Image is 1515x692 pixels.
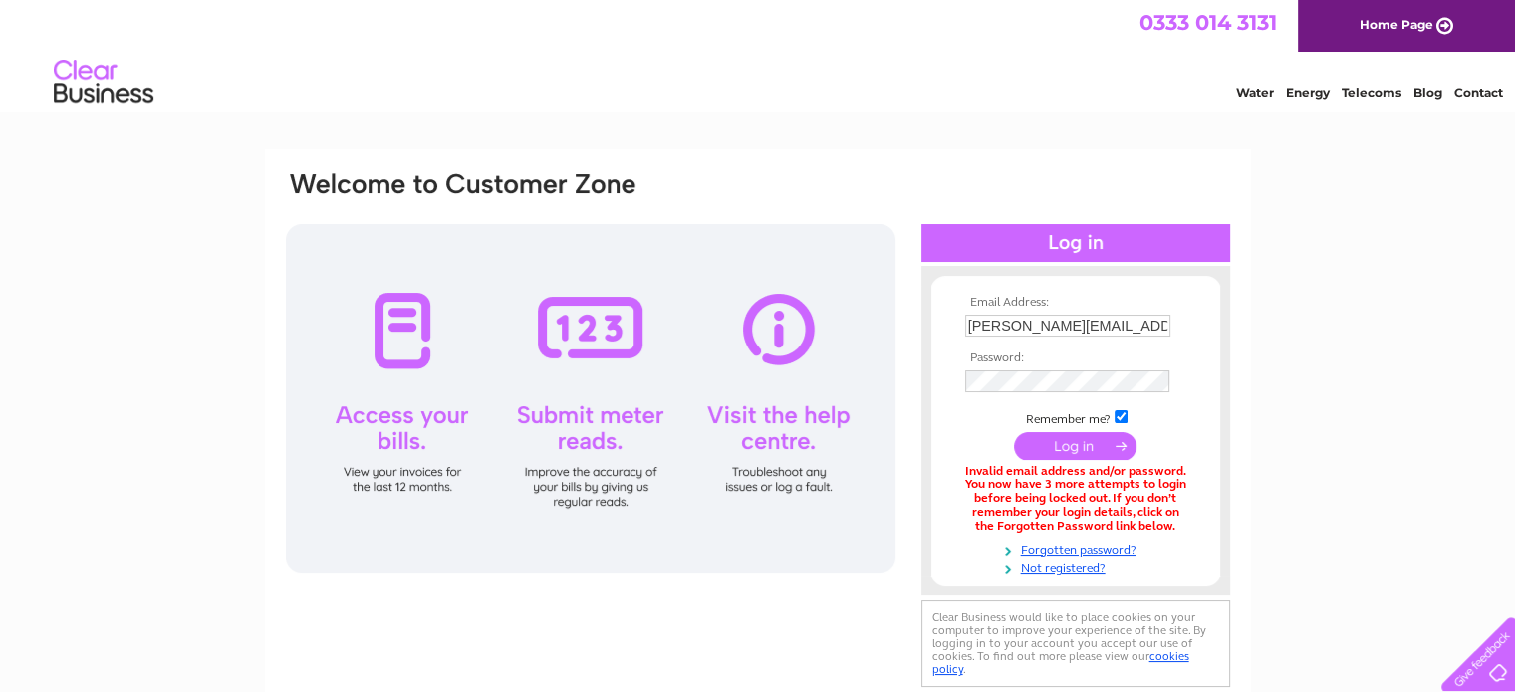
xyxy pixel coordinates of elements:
[1139,10,1277,35] a: 0333 014 3131
[960,351,1191,365] th: Password:
[965,539,1191,558] a: Forgotten password?
[965,465,1186,534] div: Invalid email address and/or password. You now have 3 more attempts to login before being locked ...
[288,11,1229,97] div: Clear Business is a trading name of Verastar Limited (registered in [GEOGRAPHIC_DATA] No. 3667643...
[1286,85,1330,100] a: Energy
[932,649,1189,676] a: cookies policy
[53,52,154,113] img: logo.png
[1454,85,1503,100] a: Contact
[965,557,1191,576] a: Not registered?
[1342,85,1401,100] a: Telecoms
[1014,432,1136,460] input: Submit
[921,600,1230,687] div: Clear Business would like to place cookies on your computer to improve your experience of the sit...
[1236,85,1274,100] a: Water
[960,296,1191,310] th: Email Address:
[1413,85,1442,100] a: Blog
[960,407,1191,427] td: Remember me?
